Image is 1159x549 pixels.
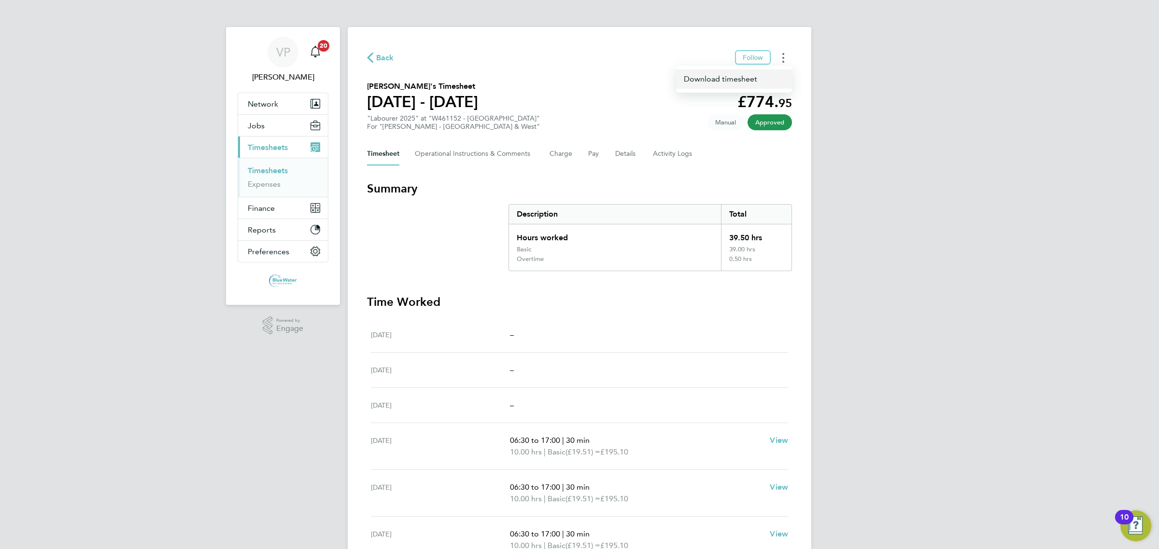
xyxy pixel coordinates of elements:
[276,316,303,325] span: Powered by
[770,481,788,493] a: View
[367,81,478,92] h2: [PERSON_NAME]'s Timesheet
[600,494,628,503] span: £195.10
[248,179,281,189] a: Expenses
[371,364,510,376] div: [DATE]
[509,204,792,271] div: Summary
[371,399,510,411] div: [DATE]
[770,528,788,540] a: View
[653,142,693,165] button: Activity Logs
[415,142,534,165] button: Operational Instructions & Comments
[306,37,325,68] a: 20
[248,99,278,109] span: Network
[721,205,792,224] div: Total
[248,166,288,175] a: Timesheets
[743,53,763,62] span: Follow
[770,529,788,538] span: View
[676,69,792,89] a: Timesheets Menu
[517,246,531,253] div: Basic
[238,219,328,240] button: Reports
[565,494,600,503] span: (£19.51) =
[376,52,394,64] span: Back
[238,241,328,262] button: Preferences
[509,224,721,246] div: Hours worked
[367,52,394,64] button: Back
[735,50,771,65] button: Follow
[263,316,304,335] a: Powered byEngage
[707,114,744,130] span: This timesheet was manually created.
[778,96,792,110] span: 95
[510,494,542,503] span: 10.00 hrs
[509,205,721,224] div: Description
[238,158,328,197] div: Timesheets
[276,46,290,58] span: VP
[367,181,792,196] h3: Summary
[238,37,328,83] a: VP[PERSON_NAME]
[1120,517,1129,530] div: 10
[248,247,289,256] span: Preferences
[770,482,788,492] span: View
[566,482,590,492] span: 30 min
[238,71,328,83] span: Victoria Price
[600,447,628,456] span: £195.10
[770,436,788,445] span: View
[562,436,564,445] span: |
[238,272,328,288] a: Go to home page
[248,225,276,234] span: Reports
[510,447,542,456] span: 10.00 hrs
[748,114,792,130] span: This timesheet has been approved.
[510,365,514,374] span: –
[367,114,540,131] div: "Labourer 2025" at "W461152 - [GEOGRAPHIC_DATA]"
[318,40,329,52] span: 20
[721,246,792,255] div: 39.00 hrs
[566,436,590,445] span: 30 min
[737,93,792,111] app-decimal: £774.
[367,294,792,310] h3: Time Worked
[517,255,544,263] div: Overtime
[238,115,328,136] button: Jobs
[615,142,637,165] button: Details
[770,435,788,446] a: View
[510,400,514,410] span: –
[510,330,514,339] span: –
[1120,510,1151,541] button: Open Resource Center, 10 new notifications
[248,121,265,130] span: Jobs
[238,93,328,114] button: Network
[721,255,792,271] div: 0.50 hrs
[238,137,328,158] button: Timesheets
[371,435,510,458] div: [DATE]
[544,447,546,456] span: |
[566,529,590,538] span: 30 min
[588,142,600,165] button: Pay
[548,493,565,505] span: Basic
[510,436,560,445] span: 06:30 to 17:00
[367,142,399,165] button: Timesheet
[226,27,340,305] nav: Main navigation
[544,494,546,503] span: |
[565,447,600,456] span: (£19.51) =
[269,272,297,288] img: bluewaterwales-logo-retina.png
[775,50,792,65] button: Timesheets Menu
[510,529,560,538] span: 06:30 to 17:00
[548,446,565,458] span: Basic
[238,197,328,219] button: Finance
[248,143,288,152] span: Timesheets
[721,224,792,246] div: 39.50 hrs
[562,482,564,492] span: |
[550,142,573,165] button: Charge
[371,481,510,505] div: [DATE]
[371,329,510,341] div: [DATE]
[367,92,478,111] h1: [DATE] - [DATE]
[367,123,540,131] div: For "[PERSON_NAME] - [GEOGRAPHIC_DATA] & West"
[276,325,303,333] span: Engage
[562,529,564,538] span: |
[248,204,275,213] span: Finance
[510,482,560,492] span: 06:30 to 17:00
